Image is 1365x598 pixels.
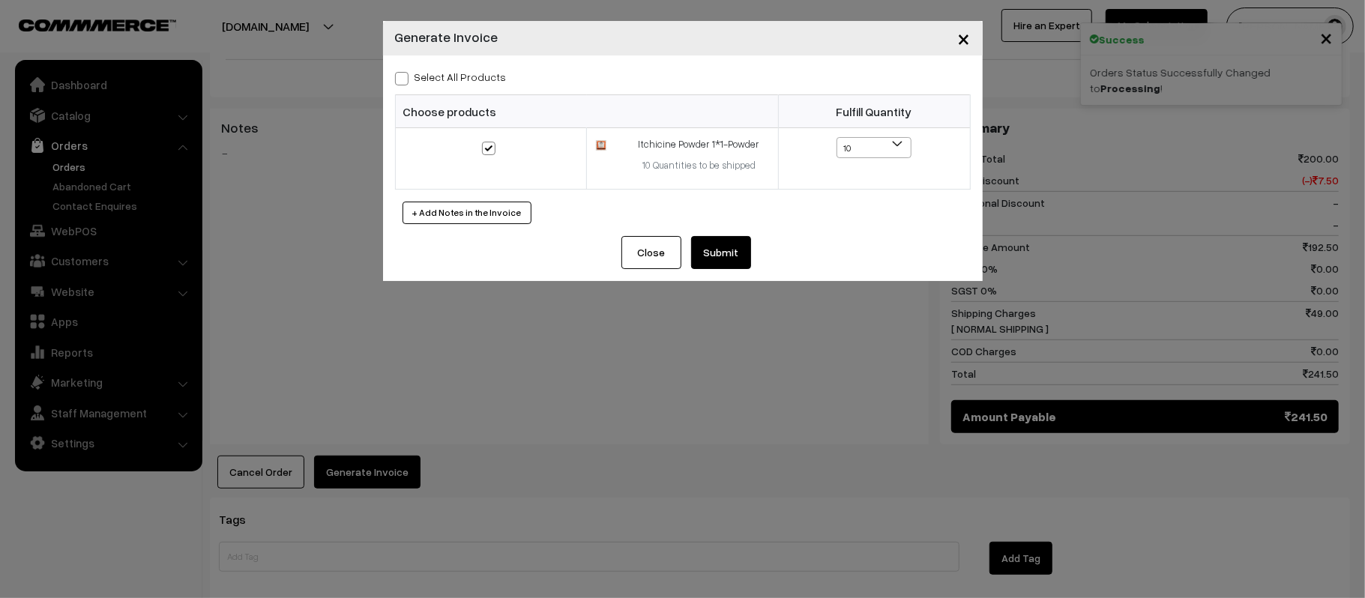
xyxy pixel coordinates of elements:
span: × [958,24,971,52]
h4: Generate Invoice [395,27,498,47]
span: 10 [837,137,911,158]
button: Close [946,15,983,61]
button: Close [621,236,681,269]
label: Select all Products [395,69,507,85]
button: Submit [691,236,751,269]
th: Choose products [395,95,778,128]
th: Fulfill Quantity [778,95,970,128]
button: + Add Notes in the Invoice [403,202,531,224]
img: 171914303565811000115354.jpg [596,140,606,151]
div: Itchicine Powder 1*1-Powder [629,137,769,152]
div: 10 Quantities to be shipped [629,158,769,173]
span: 10 [837,138,911,159]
